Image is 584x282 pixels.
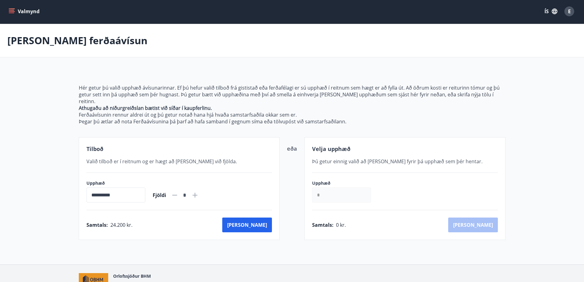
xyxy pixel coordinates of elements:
label: Upphæð [312,180,377,186]
button: ÍS [541,6,561,17]
span: Þú getur einnig valið að [PERSON_NAME] fyrir þá upphæð sem þér hentar. [312,158,483,165]
p: Hér getur þú valið upphæð ávísunarinnar. Ef þú hefur valið tilboð frá gististað eða ferðafélagi e... [79,84,506,105]
button: [PERSON_NAME] [222,218,272,232]
p: [PERSON_NAME] ferðaávísun [7,34,147,47]
span: Samtals : [86,222,108,228]
span: Valið tilboð er í reitnum og er hægt að [PERSON_NAME] við fjölda. [86,158,237,165]
p: Þegar þú ætlar að nota Ferðaávísunina þá þarf að hafa samband í gegnum síma eða tölvupóst við sam... [79,118,506,125]
strong: Athugaðu að niðurgreiðslan bætist við síðar í kaupferlinu. [79,105,212,111]
span: Fjöldi [153,192,166,199]
span: Tilboð [86,145,103,153]
span: Velja upphæð [312,145,350,153]
span: Samtals : [312,222,334,228]
label: Upphæð [86,180,145,186]
span: 0 kr. [336,222,346,228]
span: 24.200 kr. [110,222,132,228]
span: E [568,8,571,15]
button: E [562,4,577,19]
p: Ferðaávísunin rennur aldrei út og þú getur notað hana hjá hvaða samstarfsaðila okkar sem er. [79,111,506,118]
span: Orlofssjóður BHM [113,273,151,279]
button: menu [7,6,42,17]
span: eða [287,145,297,152]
